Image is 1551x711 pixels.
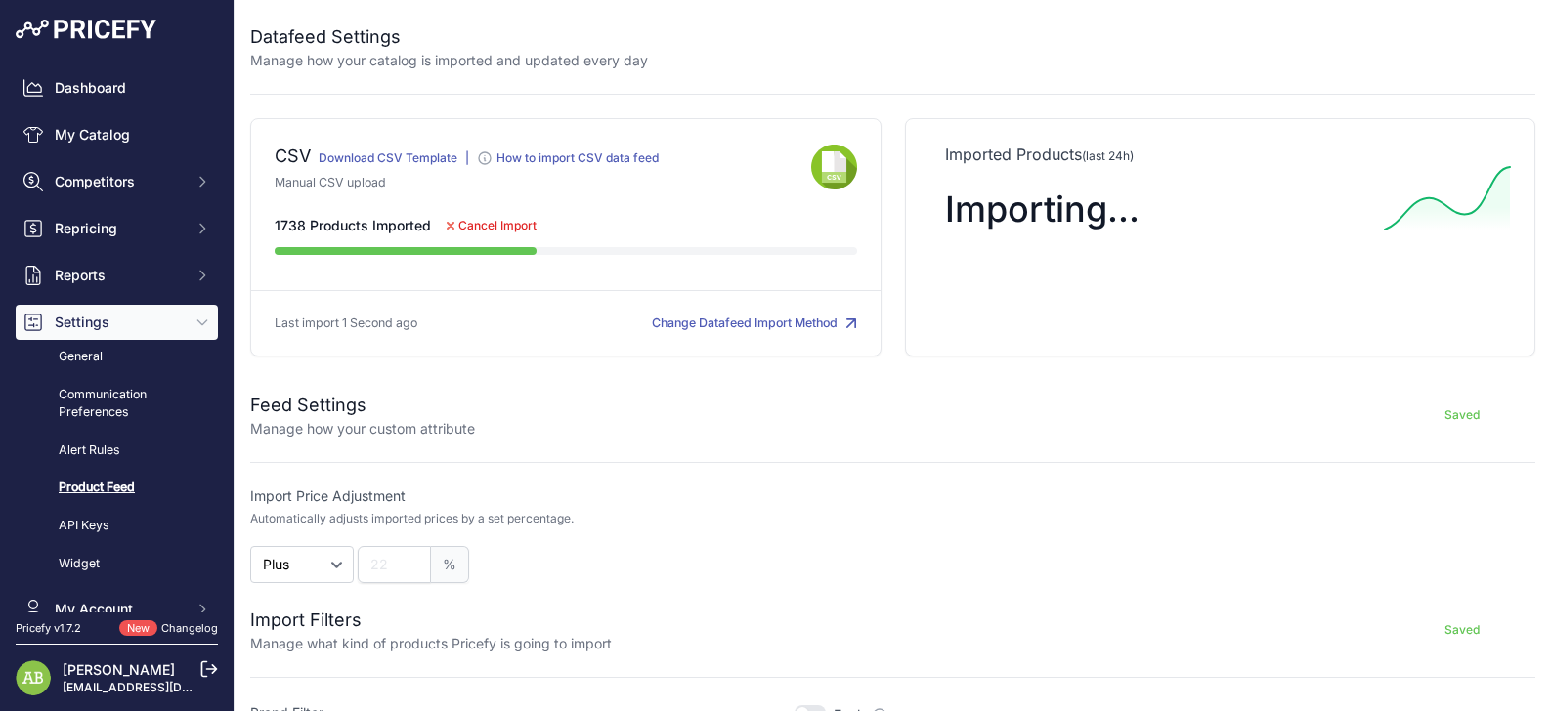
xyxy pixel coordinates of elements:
[16,20,156,39] img: Pricefy Logo
[16,434,218,468] a: Alert Rules
[55,172,183,191] span: Competitors
[161,621,218,635] a: Changelog
[16,378,218,430] a: Communication Preferences
[250,486,887,506] label: Import Price Adjustment
[652,314,857,333] button: Change Datafeed Import Method
[16,70,218,105] a: Dashboard
[275,314,417,333] p: Last import 1 Second ago
[945,188,1140,230] span: Importing...
[250,634,612,653] p: Manage what kind of products Pricefy is going to import
[250,392,475,419] h2: Feed Settings
[319,150,457,165] a: Download CSV Template
[275,216,857,235] div: 1738 Products Imported
[16,211,218,246] button: Repricing
[250,51,648,70] p: Manage how your catalog is imported and updated every day
[250,606,612,634] h2: Import Filters
[55,266,183,285] span: Reports
[63,661,175,678] a: [PERSON_NAME]
[250,419,475,439] p: Manage how your custom attribute
[1082,148,1134,163] span: (last 24h)
[63,680,267,694] a: [EMAIL_ADDRESS][DOMAIN_NAME]
[16,471,218,505] a: Product Feed
[16,547,218,581] a: Widget
[945,143,1496,166] p: Imported Products
[465,150,469,174] div: |
[1389,399,1535,431] button: Saved
[1389,614,1535,646] button: Saved
[16,620,81,637] div: Pricefy v1.7.2
[496,150,659,166] div: How to import CSV data feed
[275,174,811,192] p: Manual CSV upload
[16,305,218,340] button: Settings
[119,620,157,637] span: New
[16,258,218,293] button: Reports
[358,546,431,583] input: 22
[431,546,469,583] span: %
[16,509,218,543] a: API Keys
[55,219,183,238] span: Repricing
[16,164,218,199] button: Competitors
[16,592,218,627] button: My Account
[458,218,537,233] span: Cancel Import
[275,143,311,174] div: CSV
[16,117,218,152] a: My Catalog
[16,340,218,374] a: General
[55,600,183,619] span: My Account
[250,511,574,526] p: Automatically adjusts imported prices by a set percentage.
[477,154,659,169] a: How to import CSV data feed
[55,313,183,332] span: Settings
[250,23,648,51] h2: Datafeed Settings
